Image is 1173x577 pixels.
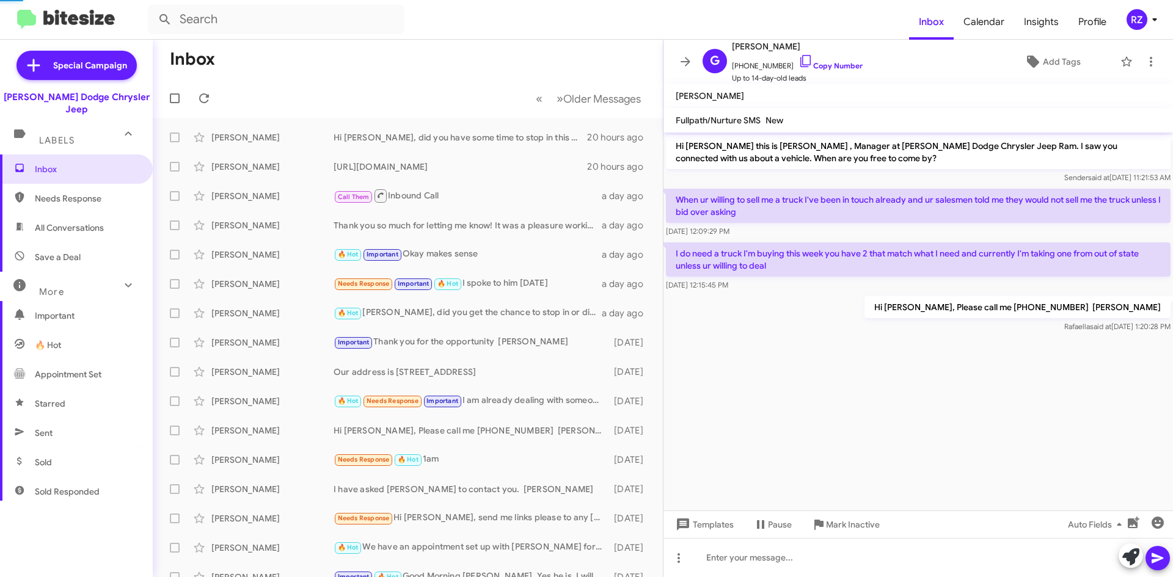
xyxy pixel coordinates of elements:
span: 🔥 Hot [338,543,359,551]
div: a day ago [602,219,653,231]
p: Hi [PERSON_NAME], Please call me [PHONE_NUMBER] [PERSON_NAME] [864,296,1171,318]
div: [PERSON_NAME] [211,366,334,378]
div: Thank you so much for letting me know! It was a pleasure working with you! [334,219,602,231]
div: a day ago [602,278,653,290]
span: Needs Response [338,280,390,288]
div: a day ago [602,190,653,202]
div: [DATE] [608,336,653,349]
button: Auto Fields [1058,513,1136,535]
div: [PERSON_NAME] [211,249,334,261]
input: Search [148,5,404,34]
span: Rafaella [DATE] 1:20:28 PM [1064,322,1171,331]
div: [PERSON_NAME] [211,395,334,407]
div: [PERSON_NAME] [211,336,334,349]
span: [DATE] 12:15:45 PM [666,280,728,289]
div: [PERSON_NAME] [211,190,334,202]
span: [PERSON_NAME] [732,39,863,54]
div: [PERSON_NAME] [211,219,334,231]
span: New [766,115,783,126]
a: Special Campaign [16,51,137,80]
button: Mark Inactive [802,513,890,535]
span: Templates [673,513,734,535]
span: Auto Fields [1068,513,1127,535]
span: [PHONE_NUMBER] [732,54,863,72]
div: Hi [PERSON_NAME], did you have some time to stop in this weekend? [334,131,587,143]
span: All Conversations [35,222,104,234]
span: Mark Inactive [826,513,880,535]
span: Appointment Set [35,368,101,380]
div: [PERSON_NAME], did you get the chance to stop in or did you want to reschedule? [334,306,602,320]
span: Inbox [909,4,954,40]
span: Special Campaign [53,59,127,71]
a: Copy Number [798,61,863,70]
div: a day ago [602,307,653,319]
div: 1am [334,452,608,466]
span: G [710,51,720,71]
span: Labels [39,135,75,146]
div: [PERSON_NAME] [211,454,334,466]
span: Save a Deal [35,251,81,263]
div: [DATE] [608,395,653,407]
div: 20 hours ago [587,131,653,143]
div: Hi [PERSON_NAME], Please call me [PHONE_NUMBER] [PERSON_NAME] [334,424,608,437]
div: I spoke to him [DATE] [334,277,602,291]
div: 20 hours ago [587,161,653,173]
p: Hi [PERSON_NAME] this is [PERSON_NAME] , Manager at [PERSON_NAME] Dodge Chrysler Jeep Ram. I saw ... [666,135,1171,169]
button: Next [549,86,648,111]
span: Needs Response [367,397,418,405]
div: Hi [PERSON_NAME], send me links please to any [DATE]-[DATE] Grand Cherokee L Summit/[GEOGRAPHIC_D... [334,511,608,525]
span: 🔥 Hot [35,339,61,351]
span: « [536,91,543,106]
span: 🔥 Hot [338,309,359,317]
button: Previous [528,86,550,111]
span: Add Tags [1043,51,1081,73]
div: [PERSON_NAME] [211,542,334,554]
span: 🔥 Hot [398,455,418,463]
div: [PERSON_NAME] [211,483,334,495]
div: [PERSON_NAME] [211,161,334,173]
span: Inbox [35,163,139,175]
div: [DATE] [608,542,653,554]
span: 🔥 Hot [338,397,359,405]
span: said at [1088,173,1109,182]
div: RZ [1127,9,1147,30]
a: Profile [1069,4,1116,40]
span: Important [426,397,458,405]
a: Insights [1014,4,1069,40]
div: [URL][DOMAIN_NAME] [334,161,587,173]
span: Fullpath/Nurture SMS [676,115,761,126]
button: RZ [1116,9,1160,30]
span: Sender [DATE] 11:21:53 AM [1064,173,1171,182]
div: [DATE] [608,512,653,524]
span: Sent [35,427,53,439]
span: Sold Responded [35,485,100,498]
a: Calendar [954,4,1014,40]
span: Starred [35,397,65,410]
span: Needs Response [35,192,139,205]
div: [PERSON_NAME] [211,424,334,437]
span: Needs Response [338,455,390,463]
span: 🔥 Hot [338,250,359,258]
div: I am already dealing with someone [334,394,608,408]
button: Pause [744,513,802,535]
div: [PERSON_NAME] [211,278,334,290]
span: 🔥 Hot [437,280,458,288]
div: [DATE] [608,483,653,495]
div: a day ago [602,249,653,261]
h1: Inbox [170,49,215,69]
div: [PERSON_NAME] [211,131,334,143]
p: When ur willing to sell me a truck I've been in touch already and ur salesmen told me they would ... [666,189,1171,223]
span: Pause [768,513,792,535]
div: Okay makes sense [334,247,602,261]
span: Important [367,250,398,258]
div: [PERSON_NAME] [211,512,334,524]
span: Up to 14-day-old leads [732,72,863,84]
div: Our address is [STREET_ADDRESS] [334,366,608,378]
div: [DATE] [608,424,653,437]
span: Important [338,338,370,346]
span: More [39,286,64,297]
div: We have an appointment set up with [PERSON_NAME] for [DATE] at 5:30 pm. [334,540,608,554]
